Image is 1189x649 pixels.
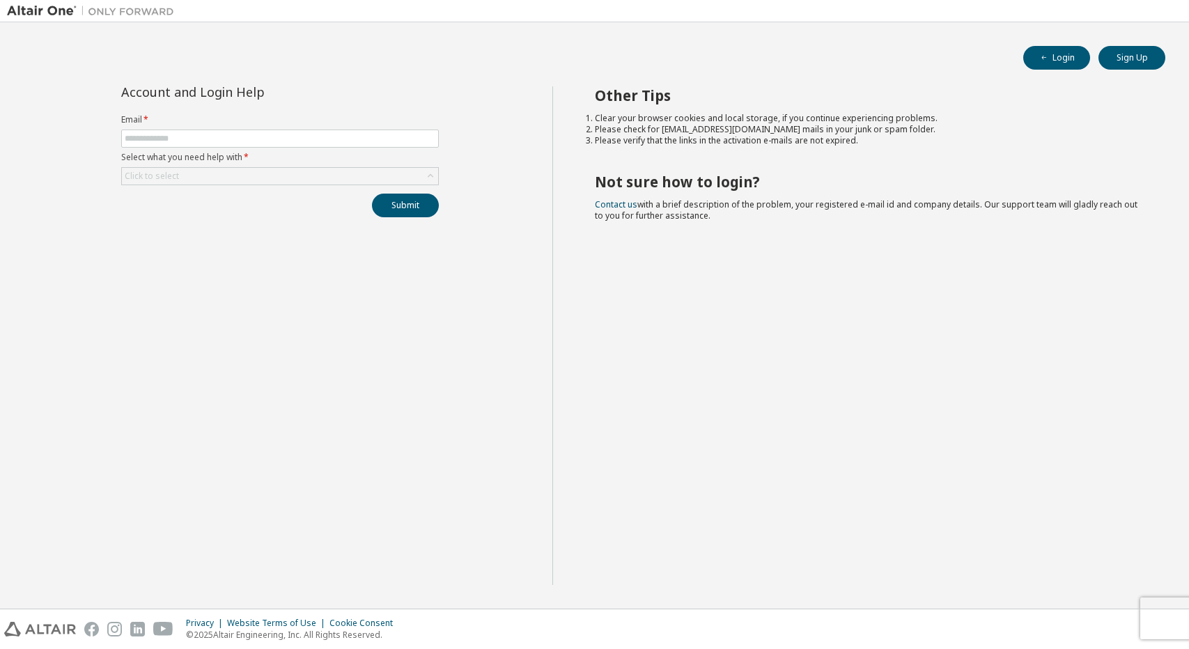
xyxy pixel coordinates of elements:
button: Login [1023,46,1090,70]
h2: Other Tips [595,86,1140,104]
div: Privacy [186,618,227,629]
button: Submit [372,194,439,217]
div: Account and Login Help [121,86,375,97]
img: youtube.svg [153,622,173,636]
li: Please verify that the links in the activation e-mails are not expired. [595,135,1140,146]
p: © 2025 Altair Engineering, Inc. All Rights Reserved. [186,629,401,641]
div: Click to select [122,168,438,185]
li: Please check for [EMAIL_ADDRESS][DOMAIN_NAME] mails in your junk or spam folder. [595,124,1140,135]
div: Website Terms of Use [227,618,329,629]
img: linkedin.svg [130,622,145,636]
div: Click to select [125,171,179,182]
li: Clear your browser cookies and local storage, if you continue experiencing problems. [595,113,1140,124]
div: Cookie Consent [329,618,401,629]
img: altair_logo.svg [4,622,76,636]
h2: Not sure how to login? [595,173,1140,191]
img: instagram.svg [107,622,122,636]
img: facebook.svg [84,622,99,636]
label: Email [121,114,439,125]
img: Altair One [7,4,181,18]
button: Sign Up [1098,46,1165,70]
a: Contact us [595,198,637,210]
span: with a brief description of the problem, your registered e-mail id and company details. Our suppo... [595,198,1137,221]
label: Select what you need help with [121,152,439,163]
